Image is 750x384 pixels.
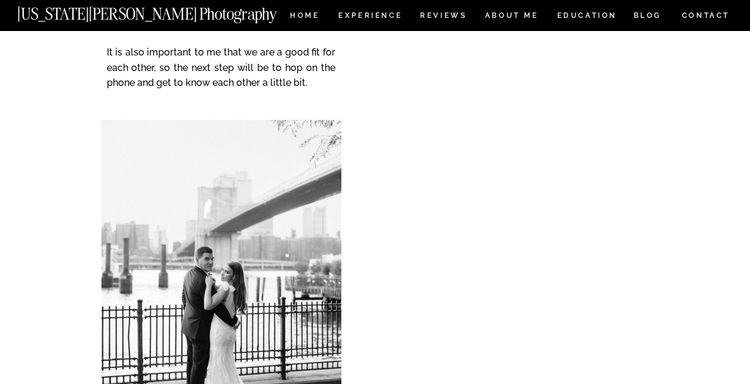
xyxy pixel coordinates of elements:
a: HOME [288,12,322,22]
a: ABOUT ME [484,12,539,22]
a: Experience [338,12,401,22]
a: CONTACT [681,9,730,22]
a: [US_STATE][PERSON_NAME] Photography [17,6,317,16]
a: REVIEWS [420,12,465,22]
a: BLOG [633,12,662,22]
a: EDUCATION [555,12,618,22]
a: weddings [116,1,159,12]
